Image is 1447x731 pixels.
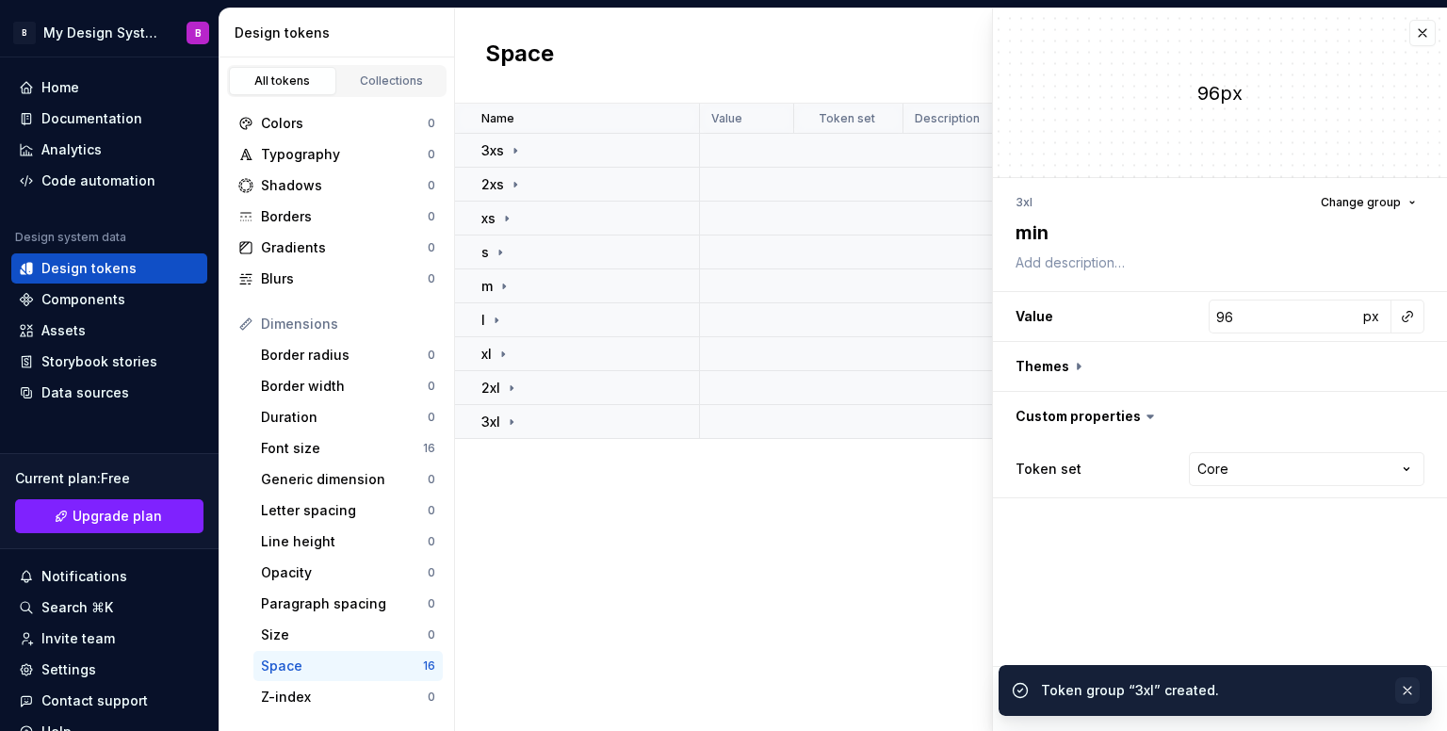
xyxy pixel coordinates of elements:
div: Paragraph spacing [261,594,428,613]
div: 0 [428,271,435,286]
a: Home [11,73,207,103]
p: m [481,277,493,296]
span: px [1363,308,1379,324]
div: Blurs [261,269,428,288]
a: Design tokens [11,253,207,284]
div: Analytics [41,140,102,159]
a: Documentation [11,104,207,134]
div: Settings [41,660,96,679]
a: Data sources [11,378,207,408]
div: Search ⌘K [41,598,113,617]
div: 0 [428,690,435,705]
a: Borders0 [231,202,443,232]
div: Assets [41,321,86,340]
a: Upgrade plan [15,499,203,533]
div: 0 [428,116,435,131]
div: 0 [428,627,435,642]
p: Value [711,111,742,126]
div: 0 [428,379,435,394]
button: Contact support [11,686,207,716]
p: xl [481,345,492,364]
div: 16 [423,441,435,456]
div: Design tokens [235,24,447,42]
div: Components [41,290,125,309]
p: 2xl [481,379,500,398]
p: xs [481,209,496,228]
div: Typography [261,145,428,164]
p: 2xs [481,175,504,194]
div: 16 [423,658,435,674]
button: Change group [1312,189,1424,216]
div: Design system data [15,230,126,245]
div: 0 [428,596,435,611]
a: Blurs0 [231,264,443,294]
div: Letter spacing [261,501,428,520]
div: Design tokens [41,259,137,278]
button: Search ⌘K [11,593,207,623]
div: Generic dimension [261,470,428,489]
a: Storybook stories [11,347,207,377]
a: Typography0 [231,139,443,170]
button: Notifications [11,561,207,592]
div: 0 [428,410,435,425]
a: Letter spacing0 [253,495,443,526]
div: Documentation [41,109,142,128]
a: Border radius0 [253,340,443,370]
a: Line height0 [253,527,443,557]
div: Storybook stories [41,352,157,371]
div: Space [261,657,423,675]
button: px [1358,303,1384,330]
a: Generic dimension0 [253,464,443,495]
div: 0 [428,240,435,255]
div: Shadows [261,176,428,195]
a: Components [11,284,207,315]
a: Opacity0 [253,558,443,588]
div: Dimensions [261,315,435,333]
div: My Design System [43,24,164,42]
input: 0 [1209,300,1358,333]
a: Gradients0 [231,233,443,263]
p: 3xl [481,413,500,431]
button: BMy Design SystemB [4,12,215,53]
a: Font size16 [253,433,443,463]
div: All tokens [236,73,330,89]
a: Analytics [11,135,207,165]
div: Home [41,78,79,97]
span: Change group [1321,195,1401,210]
div: 0 [428,209,435,224]
a: Settings [11,655,207,685]
div: 0 [428,472,435,487]
div: 0 [428,503,435,518]
div: Line height [261,532,428,551]
div: Token group “3xl” created. [1041,681,1384,700]
li: 3xl [1016,195,1032,209]
div: Border width [261,377,428,396]
p: Name [481,111,514,126]
a: Border width0 [253,371,443,401]
p: l [481,311,485,330]
div: Code automation [41,171,155,190]
a: Size0 [253,620,443,650]
div: Border radius [261,346,428,365]
div: B [195,25,202,41]
div: Opacity [261,563,428,582]
div: Current plan : Free [15,469,203,488]
a: Paragraph spacing0 [253,589,443,619]
a: Space16 [253,651,443,681]
div: Colors [261,114,428,133]
div: Font size [261,439,423,458]
div: 0 [428,565,435,580]
div: Borders [261,207,428,226]
span: Upgrade plan [73,507,162,526]
a: Colors0 [231,108,443,138]
div: Z-index [261,688,428,707]
p: Token set [819,111,875,126]
p: 3xs [481,141,504,160]
div: 0 [428,348,435,363]
div: 96px [993,80,1447,106]
h2: Space [485,39,554,73]
div: Contact support [41,691,148,710]
p: s [481,243,489,262]
div: Invite team [41,629,115,648]
a: Code automation [11,166,207,196]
